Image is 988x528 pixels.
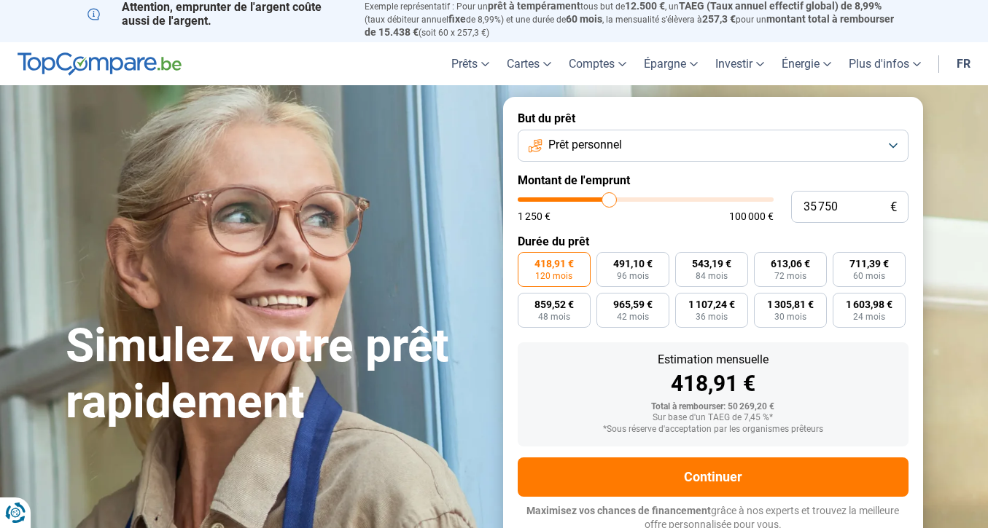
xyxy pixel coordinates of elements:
span: montant total à rembourser de 15.438 € [365,13,894,38]
span: 859,52 € [534,299,574,310]
span: 42 mois [617,312,649,321]
span: 84 mois [696,272,728,280]
label: Durée du prêt [518,235,909,248]
span: 100 000 € [729,211,774,221]
span: 418,91 € [534,259,574,269]
span: € [890,201,897,213]
span: 1 107,24 € [688,299,735,310]
span: 543,19 € [692,259,731,269]
span: 120 mois [535,272,572,280]
span: 965,59 € [613,299,653,310]
label: But du prêt [518,111,909,125]
img: TopCompare [17,52,182,76]
button: Prêt personnel [518,130,909,162]
div: Estimation mensuelle [529,354,897,366]
span: 1 250 € [518,211,551,221]
a: Plus d'infos [840,42,930,85]
span: 60 mois [566,13,602,25]
div: Total à rembourser: 50 269,20 € [529,402,897,412]
span: 1 603,98 € [846,299,892,310]
span: 60 mois [853,272,885,280]
a: Cartes [498,42,560,85]
button: Continuer [518,457,909,497]
span: 491,10 € [613,259,653,269]
span: 1 305,81 € [767,299,814,310]
a: Comptes [560,42,635,85]
a: Investir [707,42,773,85]
a: Prêts [443,42,498,85]
div: 418,91 € [529,373,897,395]
span: 36 mois [696,312,728,321]
span: 48 mois [538,312,570,321]
span: 30 mois [774,312,806,321]
a: Énergie [773,42,840,85]
span: 72 mois [774,272,806,280]
a: fr [948,42,979,85]
a: Épargne [635,42,707,85]
span: Maximisez vos chances de financement [526,505,711,516]
span: 711,39 € [849,259,889,269]
div: *Sous réserve d'acceptation par les organismes prêteurs [529,425,897,435]
span: 24 mois [853,312,885,321]
span: 613,06 € [771,259,810,269]
div: Sur base d'un TAEG de 7,45 %* [529,413,897,423]
span: Prêt personnel [548,137,622,153]
span: 257,3 € [702,13,736,25]
span: fixe [448,13,466,25]
span: 96 mois [617,272,649,280]
h1: Simulez votre prêt rapidement [66,318,486,430]
label: Montant de l'emprunt [518,173,909,187]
